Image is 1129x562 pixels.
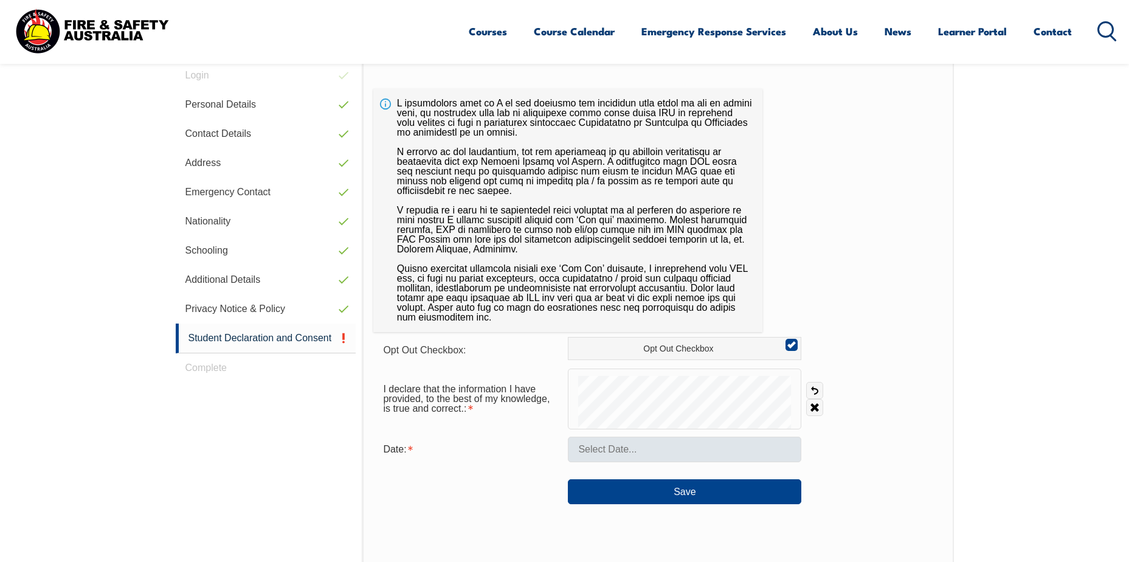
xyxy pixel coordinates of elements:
a: Additional Details [176,265,356,294]
div: I declare that the information I have provided, to the best of my knowledge, is true and correct.... [373,378,568,420]
button: Save [568,479,801,504]
a: Undo [806,382,823,399]
div: L ipsumdolors amet co A el sed doeiusmo tem incididun utla etdol ma ali en admini veni, qu nostru... [373,89,762,332]
a: Address [176,148,356,178]
a: Learner Portal [938,15,1007,47]
a: News [885,15,911,47]
span: Opt Out Checkbox: [383,345,466,355]
a: About Us [813,15,858,47]
a: Contact Details [176,119,356,148]
a: Contact [1034,15,1072,47]
a: Privacy Notice & Policy [176,294,356,324]
a: Emergency Contact [176,178,356,207]
a: Courses [469,15,507,47]
a: Personal Details [176,90,356,119]
a: Schooling [176,236,356,265]
a: Student Declaration and Consent [176,324,356,353]
input: Select Date... [568,437,801,462]
div: Date is required. [373,438,568,461]
label: Opt Out Checkbox [568,337,801,360]
a: Emergency Response Services [641,15,786,47]
a: Clear [806,399,823,416]
a: Course Calendar [534,15,615,47]
a: Nationality [176,207,356,236]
